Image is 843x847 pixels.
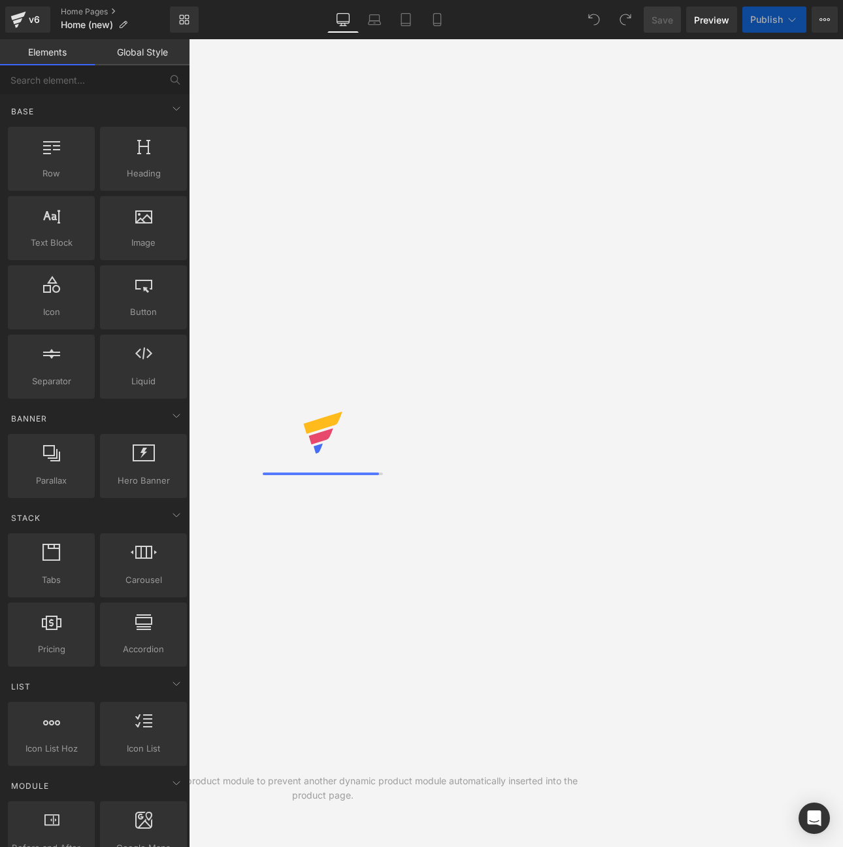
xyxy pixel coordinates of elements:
[104,305,183,319] span: Button
[581,7,607,33] button: Undo
[26,11,42,28] div: v6
[612,7,638,33] button: Redo
[10,412,48,425] span: Banner
[104,374,183,388] span: Liquid
[104,573,183,587] span: Carousel
[421,7,453,33] a: Mobile
[61,20,113,30] span: Home (new)
[12,305,91,319] span: Icon
[95,39,190,65] a: Global Style
[62,774,583,803] div: Turn on dynamic button for product module to prevent another dynamic product module automatically...
[12,167,91,180] span: Row
[61,7,170,17] a: Home Pages
[799,803,830,834] div: Open Intercom Messenger
[12,374,91,388] span: Separator
[104,642,183,656] span: Accordion
[742,7,806,33] button: Publish
[10,780,50,792] span: Module
[359,7,390,33] a: Laptop
[12,474,91,488] span: Parallax
[10,105,35,118] span: Base
[652,13,673,27] span: Save
[390,7,421,33] a: Tablet
[5,7,50,33] a: v6
[104,167,183,180] span: Heading
[12,642,91,656] span: Pricing
[327,7,359,33] a: Desktop
[12,573,91,587] span: Tabs
[104,742,183,756] span: Icon List
[104,474,183,488] span: Hero Banner
[686,7,737,33] a: Preview
[10,512,42,524] span: Stack
[12,742,91,756] span: Icon List Hoz
[750,14,783,25] span: Publish
[812,7,838,33] button: More
[104,236,183,250] span: Image
[694,13,729,27] span: Preview
[12,236,91,250] span: Text Block
[170,7,199,33] a: New Library
[10,680,32,693] span: List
